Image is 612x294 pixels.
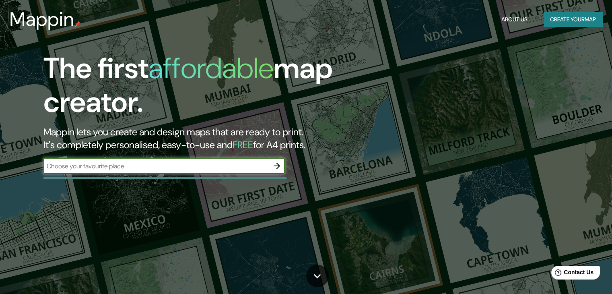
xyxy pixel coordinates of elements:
[498,12,531,27] button: About Us
[148,50,274,87] h1: affordable
[10,8,74,31] h3: Mappin
[43,161,269,171] input: Choose your favourite place
[233,139,253,151] h5: FREE
[43,126,350,151] h2: Mappin lets you create and design maps that are ready to print. It's completely personalised, eas...
[540,263,603,285] iframe: Help widget launcher
[43,52,350,126] h1: The first map creator.
[544,12,602,27] button: Create yourmap
[74,21,81,27] img: mappin-pin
